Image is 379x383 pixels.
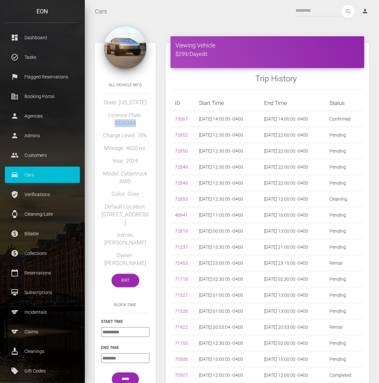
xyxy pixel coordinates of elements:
[262,319,327,335] td: [DATE] 20:53:00 -0400
[10,248,75,258] p: Collections
[5,225,80,242] a: paid Billable
[5,265,80,281] a: calendar_today Reservations
[175,50,359,58] h5: $299/Day
[175,373,188,378] a: 70507
[327,271,363,287] td: Pending
[327,175,363,191] td: Pending
[5,245,80,261] a: paid Collections
[175,212,188,218] a: 48941
[262,335,327,351] td: [DATE] 02:00:00 -0400
[362,8,368,14] i: person
[262,351,327,367] td: [DATE] 15:00:00 -0400
[5,69,80,85] a: flag Flagged Reservations
[327,143,363,159] td: Pending
[327,95,363,111] th: Status
[196,223,262,239] td: [DATE] 00:00:00 -0400
[10,366,75,376] p: Gift Codes
[262,95,327,111] th: End Time
[196,143,262,159] td: [DATE] 12:30:00 -0400
[175,196,188,202] a: 72853
[262,127,327,143] td: [DATE] 22:00:00 -0400
[101,190,149,198] h5: Color: Grey
[101,345,149,351] h6: End Time
[10,131,75,141] p: Admins
[196,319,262,335] td: [DATE] 20:53:04 -0400
[327,191,363,207] td: Cleaning
[262,271,327,287] td: [DATE] 02:30:00 -0400
[196,303,262,319] td: [DATE] 01:00:00 -0400
[10,111,75,121] p: Agencies
[5,167,80,183] a: drive_eta Cars
[175,180,188,186] a: 72845
[262,143,327,159] td: [DATE] 22:00:00 -0400
[10,327,75,337] p: Claims
[327,335,363,351] td: Pending
[10,170,75,180] p: Cars
[104,26,146,69] img: 1.jpg
[175,325,188,330] a: 71922
[10,346,75,356] p: Cleanings
[196,191,262,207] td: [DATE] 12:30:00 -0400
[327,351,363,367] td: Pending
[196,159,262,175] td: [DATE] 12:30:00 -0400
[101,157,149,165] h5: Year: 2024
[5,324,80,340] a: sports Claims
[327,255,363,271] td: Rental
[196,95,262,111] th: Start Time
[175,292,188,298] a: 71527
[5,108,80,124] a: person Agencies
[327,127,363,143] td: Pending
[101,231,149,247] h5: Admin: [PERSON_NAME]
[327,239,363,255] td: Pending
[10,52,75,62] p: Tasks
[5,284,80,301] a: card_membership Subscriptions
[101,82,149,88] h6: All Vehicle Info
[175,244,188,250] a: 71237
[5,49,80,65] a: task_alt Tasks
[10,33,75,42] p: Dashboard
[10,190,75,199] p: Verifications
[341,5,355,18] button: search
[196,255,262,271] td: [DATE] 23:00:00 -0400
[199,51,207,57] a: edit
[175,357,188,362] a: 70506
[175,308,188,314] a: 71528
[175,341,188,346] a: 71155
[5,29,80,46] a: dashboard Dashboard
[327,111,363,127] td: Confirmed
[175,41,359,49] h4: Viewing Vehicle
[256,73,363,84] h3: Trip History
[10,150,75,160] p: Customers
[196,351,262,367] td: [DATE] 15:00:00 -0400
[327,287,363,303] td: Pending
[175,164,188,170] a: 72849
[175,228,188,234] a: 72819
[196,207,262,223] td: [DATE] 11:00:00 -0400
[10,72,75,82] p: Flagged Reservations
[262,175,327,191] td: [DATE] 22:00:00 -0400
[196,127,262,143] td: [DATE] 12:30:00 -0400
[175,132,188,138] a: 72852
[262,255,327,271] td: [DATE] 23:15:00 -0400
[262,223,327,239] td: [DATE] 13:00:00 -0400
[327,159,363,175] td: Pending
[95,3,107,20] a: Cars
[5,147,80,163] a: people Customers
[172,95,196,111] th: ID
[175,148,188,154] a: 72850
[5,206,80,222] a: watch Cleaning/Late
[112,274,139,287] a: Edit
[262,303,327,319] td: [DATE] 13:00:00 -0400
[101,111,149,127] h5: License Plate: 83269A4
[262,159,327,175] td: [DATE] 22:00:00 -0400
[10,307,75,317] p: Incidentals
[10,288,75,297] p: Subscriptions
[5,343,80,359] a: cleaning_services Cleanings
[5,88,80,105] a: corporate_fare Booking Portal
[101,132,149,140] h5: Charge Level: 78%
[5,304,80,320] a: sports Incidentals
[5,186,80,203] a: verified_user Verifications
[196,175,262,191] td: [DATE] 12:30:00 -0400
[196,111,262,127] td: [DATE] 14:00:00 -0400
